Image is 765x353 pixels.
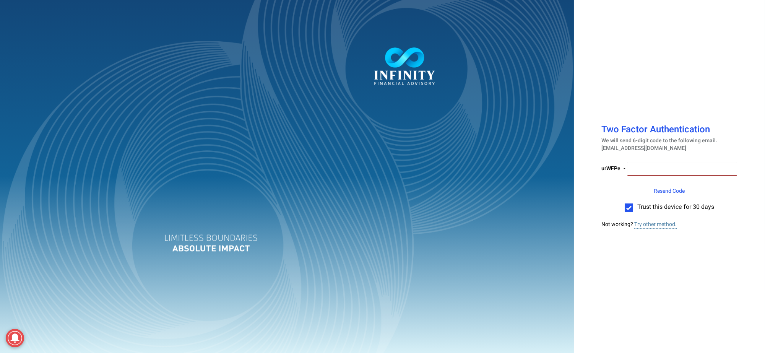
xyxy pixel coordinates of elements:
h1: Two Factor Authentication [601,125,737,137]
span: We will send 6-digit code to the following email. [601,137,717,145]
span: - [624,164,625,172]
span: Resend Code [654,187,685,195]
a: Try other method. [634,220,677,229]
span: [EMAIL_ADDRESS][DOMAIN_NAME] [601,144,686,152]
span: Not working? [601,220,633,228]
span: urWFPe [601,164,620,172]
span: Trust this device for 30 days [637,202,714,211]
